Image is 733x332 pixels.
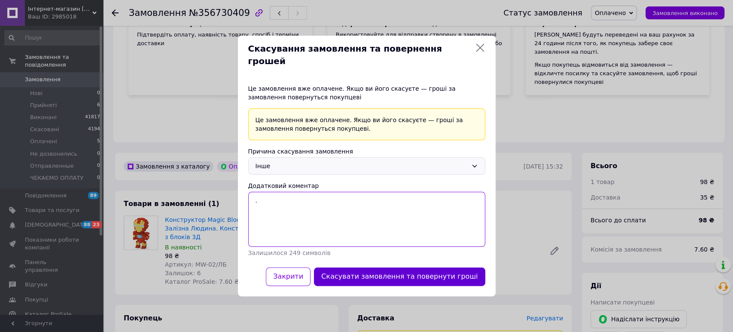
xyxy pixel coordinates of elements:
[248,192,485,247] textarea: .
[314,267,485,286] button: Скасувати замовлення та повернути гроші
[248,249,331,256] span: Залишилося 249 символів
[248,43,471,67] span: Скасування замовлення та повернення грошей
[248,84,485,101] div: Це замовлення вже оплачене. Якщо ви його скасуєте — гроші за замовлення повернуться покупцеві
[248,108,485,140] div: Це замовлення вже оплачене. Якщо ви його скасуєте — гроші за замовлення повернуться покупцеві.
[266,267,310,286] button: Закрити
[248,147,485,156] div: Причина скасування замовлення
[248,182,319,189] label: Додатковий коментар
[255,161,468,171] div: Інше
